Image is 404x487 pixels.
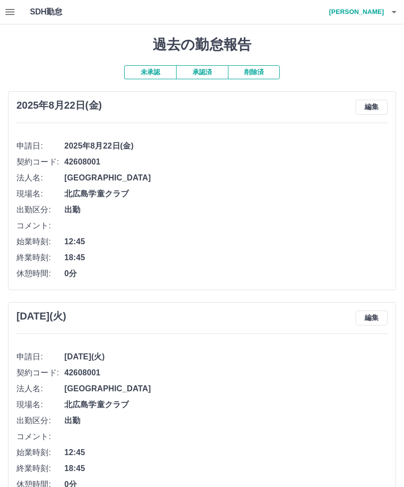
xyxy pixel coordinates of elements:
h3: 2025年8月22日(金) [16,100,102,111]
span: コメント: [16,220,64,232]
span: 42608001 [64,156,388,168]
span: 12:45 [64,236,388,248]
span: 申請日: [16,351,64,363]
button: 未承認 [124,65,176,79]
span: 出勤区分: [16,204,64,216]
span: 12:45 [64,447,388,459]
span: 出勤 [64,204,388,216]
h3: [DATE](火) [16,311,66,322]
span: 終業時刻: [16,252,64,264]
button: 編集 [356,311,388,325]
span: 現場名: [16,399,64,411]
h1: 過去の勤怠報告 [8,36,396,53]
span: 現場名: [16,188,64,200]
button: 削除済 [228,65,280,79]
span: 18:45 [64,252,388,264]
button: 承認済 [176,65,228,79]
span: 出勤区分: [16,415,64,427]
span: [GEOGRAPHIC_DATA] [64,172,388,184]
span: コメント: [16,431,64,443]
button: 編集 [356,100,388,115]
span: 出勤 [64,415,388,427]
span: 0分 [64,268,388,280]
span: 始業時刻: [16,447,64,459]
span: 始業時刻: [16,236,64,248]
span: 18:45 [64,463,388,475]
span: [DATE](火) [64,351,388,363]
span: 契約コード: [16,156,64,168]
span: 北広島学童クラブ [64,188,388,200]
span: 休憩時間: [16,268,64,280]
span: [GEOGRAPHIC_DATA] [64,383,388,395]
span: 法人名: [16,383,64,395]
span: 終業時刻: [16,463,64,475]
span: 42608001 [64,367,388,379]
span: 2025年8月22日(金) [64,140,388,152]
span: 法人名: [16,172,64,184]
span: 北広島学童クラブ [64,399,388,411]
span: 契約コード: [16,367,64,379]
span: 申請日: [16,140,64,152]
